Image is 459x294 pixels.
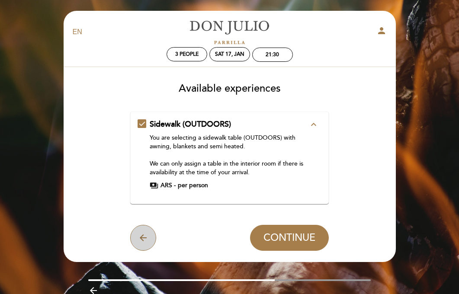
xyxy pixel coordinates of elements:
[179,82,281,95] span: Available experiences
[308,119,319,130] i: expand_less
[178,181,208,190] span: per person
[306,119,321,130] button: expand_less
[150,119,231,129] span: Sidewalk (OUTDOORS)
[130,225,156,251] button: arrow_back
[138,119,321,190] md-checkbox: Sidewalk (OUTDOORS) expand_less You are selecting a sidewalk table (OUTDOORS) with awning, blanke...
[160,181,176,190] span: ARS -
[138,233,148,243] i: arrow_back
[376,26,387,36] i: person
[175,51,199,58] span: 3 people
[150,134,308,177] div: You are selecting a sidewalk table (OUTDOORS) with awning, blankets and semi heated. We can only ...
[215,51,244,58] div: Sat 17, Jan
[263,232,315,244] span: CONTINUE
[150,181,158,190] span: payments
[266,51,279,58] div: 21:30
[176,20,284,44] a: [PERSON_NAME]
[376,26,387,39] button: person
[250,225,329,251] button: CONTINUE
